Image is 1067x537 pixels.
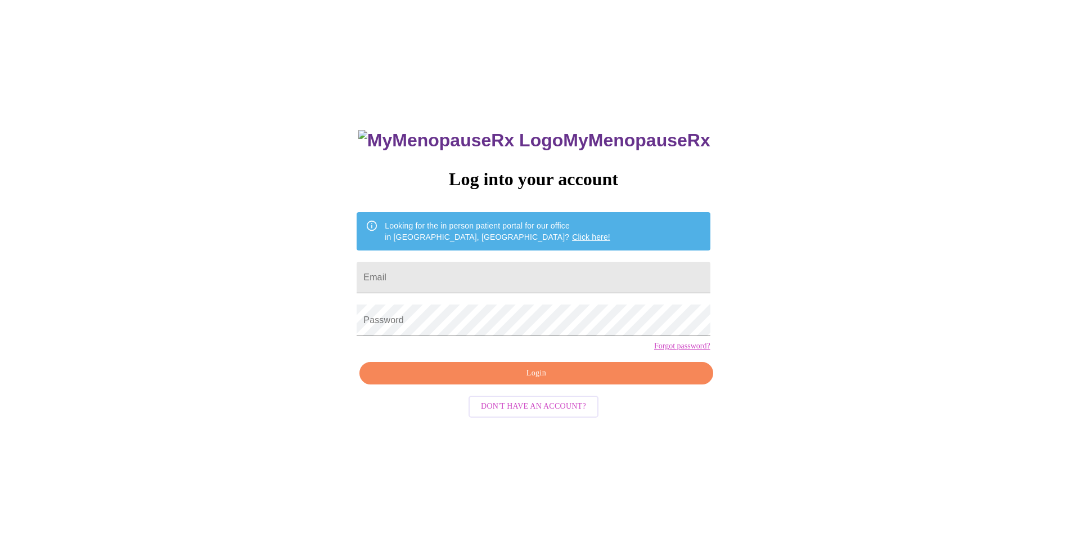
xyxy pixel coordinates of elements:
a: Don't have an account? [466,401,601,410]
span: Don't have an account? [481,400,586,414]
button: Don't have an account? [469,396,598,418]
a: Click here! [572,232,610,241]
div: Looking for the in person patient portal for our office in [GEOGRAPHIC_DATA], [GEOGRAPHIC_DATA]? [385,216,610,247]
h3: MyMenopauseRx [358,130,710,151]
a: Forgot password? [654,342,710,351]
button: Login [359,362,713,385]
img: MyMenopauseRx Logo [358,130,563,151]
h3: Log into your account [357,169,710,190]
span: Login [372,366,700,381]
